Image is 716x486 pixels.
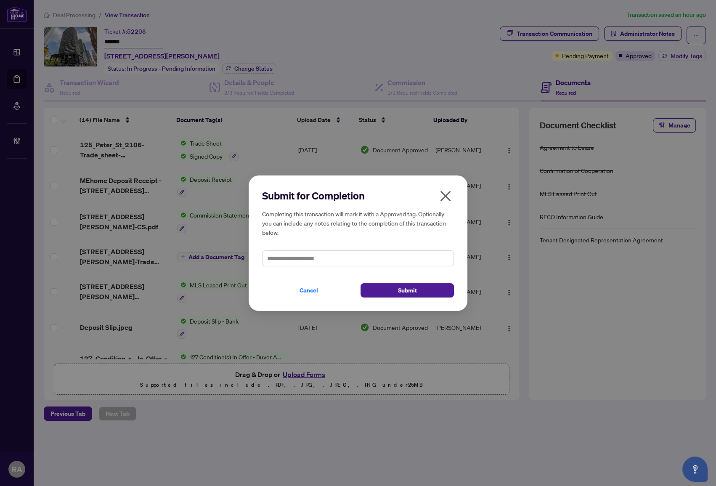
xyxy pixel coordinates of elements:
h5: Completing this transaction will mark it with a Approved tag. Optionally you can include any note... [262,209,454,237]
button: Cancel [262,283,355,297]
span: Cancel [300,283,318,297]
span: close [439,189,452,203]
button: Open asap [682,457,708,482]
button: Submit [361,283,454,297]
h2: Submit for Completion [262,189,454,202]
span: Submit [398,283,417,297]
